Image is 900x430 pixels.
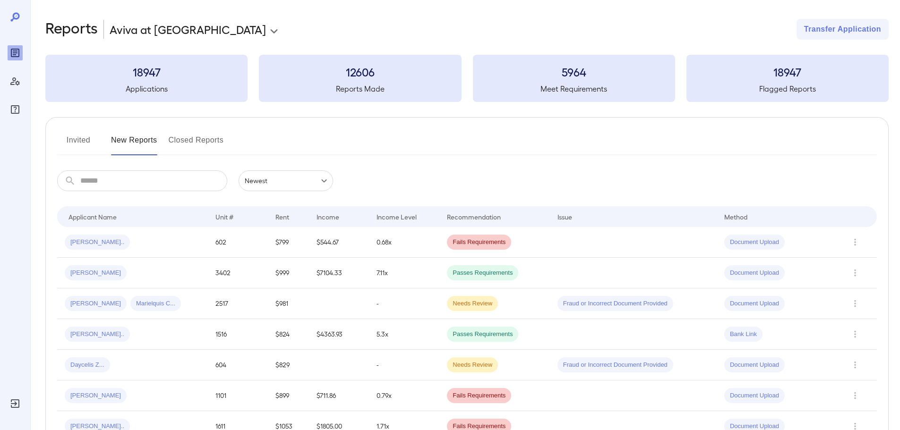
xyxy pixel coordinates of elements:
[268,288,309,319] td: $981
[724,238,785,247] span: Document Upload
[65,269,127,278] span: [PERSON_NAME]
[447,211,501,222] div: Recommendation
[309,319,369,350] td: $4363.93
[8,45,23,60] div: Reports
[45,19,98,40] h2: Reports
[65,299,127,308] span: [PERSON_NAME]
[848,265,863,280] button: Row Actions
[377,211,417,222] div: Income Level
[65,361,110,370] span: Daycelis Z...
[8,102,23,117] div: FAQ
[8,396,23,411] div: Log Out
[369,319,439,350] td: 5.3x
[724,299,785,308] span: Document Upload
[69,211,117,222] div: Applicant Name
[557,211,573,222] div: Issue
[447,330,518,339] span: Passes Requirements
[848,327,863,342] button: Row Actions
[724,211,747,222] div: Method
[45,64,248,79] h3: 18947
[65,330,130,339] span: [PERSON_NAME]..
[268,380,309,411] td: $899
[317,211,339,222] div: Income
[473,64,675,79] h3: 5964
[208,319,268,350] td: 1516
[848,357,863,372] button: Row Actions
[369,350,439,380] td: -
[369,227,439,258] td: 0.68x
[557,361,673,370] span: Fraud or Incorrect Document Provided
[473,83,675,94] h5: Meet Requirements
[447,361,498,370] span: Needs Review
[686,83,889,94] h5: Flagged Reports
[65,238,130,247] span: [PERSON_NAME]..
[65,391,127,400] span: [PERSON_NAME]
[309,380,369,411] td: $711.86
[268,227,309,258] td: $799
[447,269,518,278] span: Passes Requirements
[369,258,439,288] td: 7.11x
[309,258,369,288] td: $7104.33
[239,170,333,191] div: Newest
[208,350,268,380] td: 604
[724,330,763,339] span: Bank Link
[57,133,100,155] button: Invited
[686,64,889,79] h3: 18947
[215,211,233,222] div: Unit #
[259,64,461,79] h3: 12606
[447,238,511,247] span: Fails Requirements
[268,258,309,288] td: $999
[557,299,673,308] span: Fraud or Incorrect Document Provided
[797,19,889,40] button: Transfer Application
[724,391,785,400] span: Document Upload
[130,299,181,308] span: Marielquis C...
[8,74,23,89] div: Manage Users
[268,319,309,350] td: $824
[169,133,224,155] button: Closed Reports
[208,380,268,411] td: 1101
[275,211,291,222] div: Rent
[724,361,785,370] span: Document Upload
[309,227,369,258] td: $544.67
[45,83,248,94] h5: Applications
[45,55,889,102] summary: 18947Applications12606Reports Made5964Meet Requirements18947Flagged Reports
[110,22,266,37] p: Aviva at [GEOGRAPHIC_DATA]
[369,380,439,411] td: 0.79x
[369,288,439,319] td: -
[111,133,157,155] button: New Reports
[208,227,268,258] td: 602
[447,299,498,308] span: Needs Review
[848,296,863,311] button: Row Actions
[848,388,863,403] button: Row Actions
[208,288,268,319] td: 2517
[268,350,309,380] td: $829
[724,269,785,278] span: Document Upload
[848,235,863,250] button: Row Actions
[259,83,461,94] h5: Reports Made
[208,258,268,288] td: 3402
[447,391,511,400] span: Fails Requirements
